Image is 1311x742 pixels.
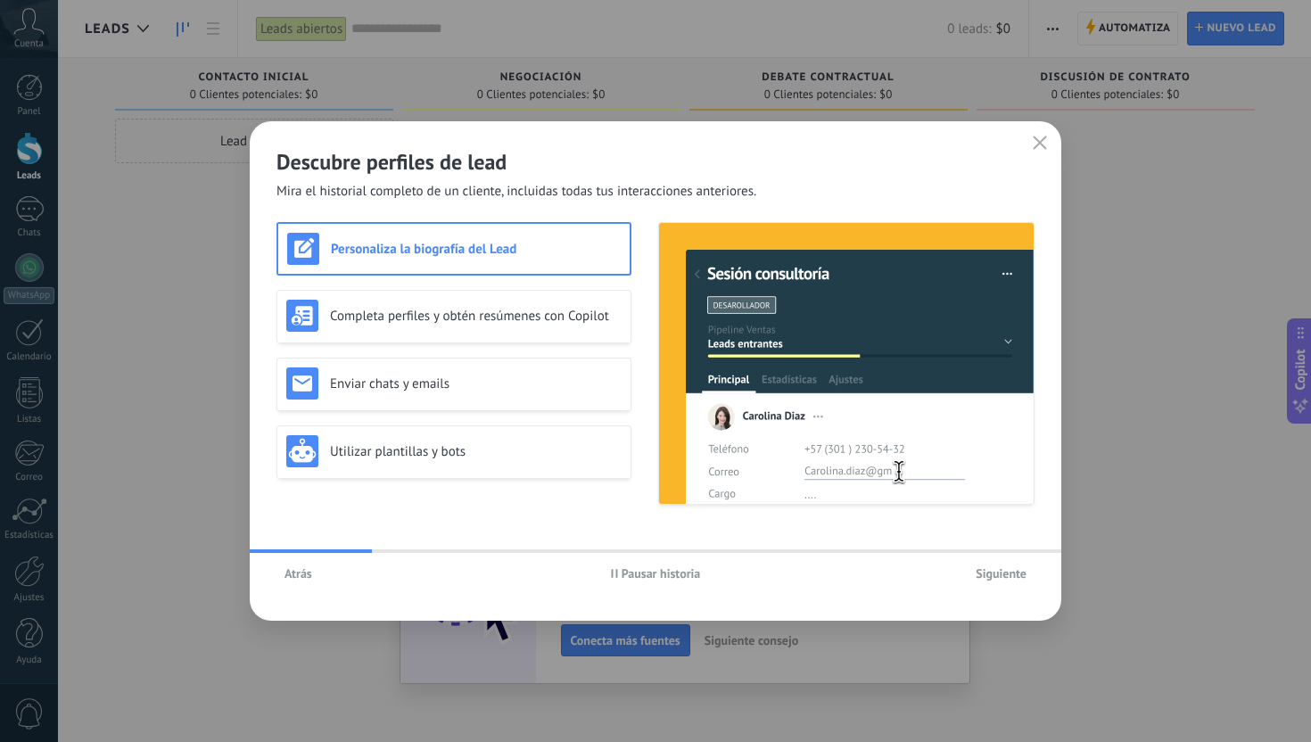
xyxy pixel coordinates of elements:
[330,443,622,460] h3: Utilizar plantillas y bots
[330,375,622,392] h3: Enviar chats y emails
[276,148,1035,176] h2: Descubre perfiles de lead
[330,308,622,325] h3: Completa perfiles y obtén resúmenes con Copilot
[622,567,701,580] span: Pausar historia
[603,560,709,587] button: Pausar historia
[284,567,312,580] span: Atrás
[968,560,1035,587] button: Siguiente
[976,567,1027,580] span: Siguiente
[331,241,621,258] h3: Personaliza la biografía del Lead
[276,183,756,201] span: Mira el historial completo de un cliente, incluidas todas tus interacciones anteriores.
[276,560,320,587] button: Atrás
